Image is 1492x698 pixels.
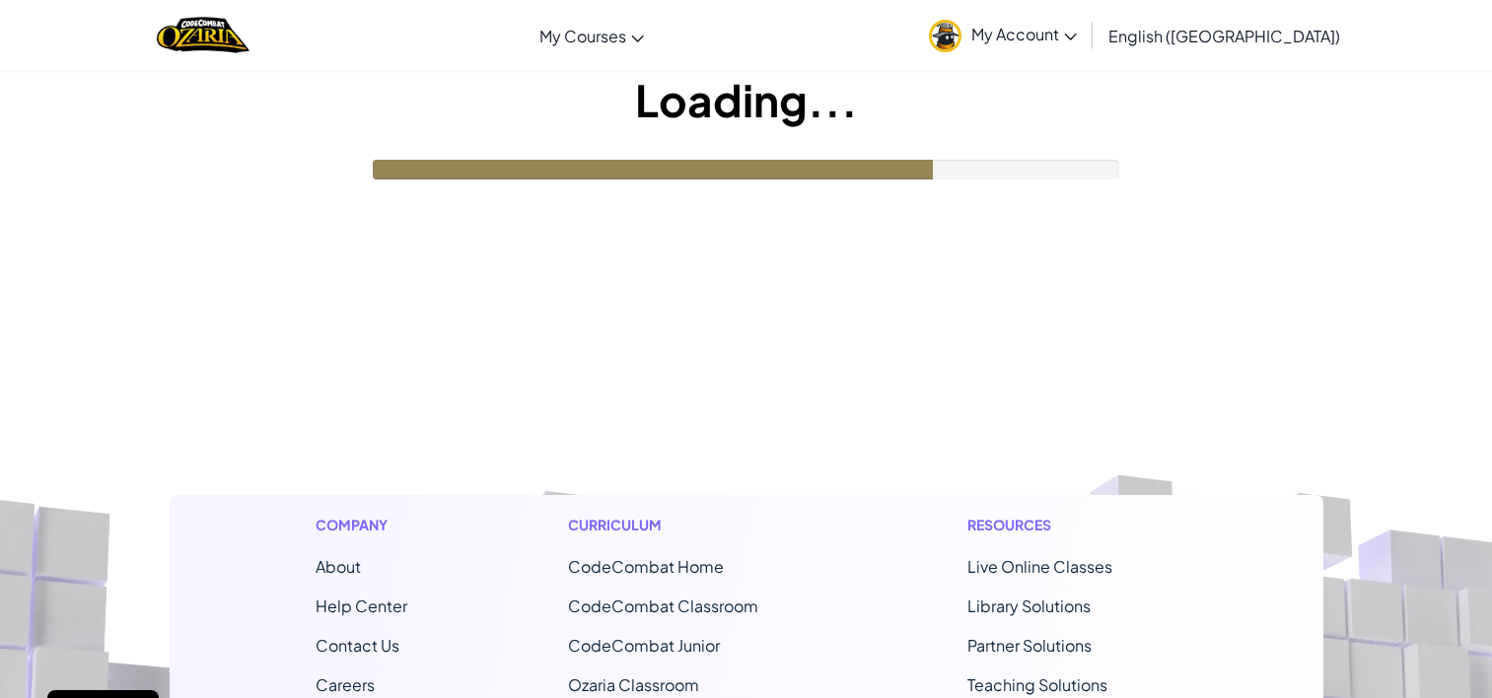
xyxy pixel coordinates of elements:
span: My Account [971,24,1077,44]
a: Teaching Solutions [967,674,1107,695]
a: Help Center [316,595,407,616]
a: My Account [919,4,1087,66]
a: Partner Solutions [967,635,1092,656]
a: Library Solutions [967,595,1091,616]
a: Ozaria by CodeCombat logo [157,15,249,55]
a: About [316,556,361,577]
a: CodeCombat Classroom [568,595,758,616]
a: Careers [316,674,375,695]
span: English ([GEOGRAPHIC_DATA]) [1108,26,1340,46]
span: My Courses [539,26,626,46]
a: Live Online Classes [967,556,1112,577]
span: Contact Us [316,635,399,656]
img: Home [157,15,249,55]
a: My Courses [530,9,654,62]
h1: Resources [967,515,1177,535]
h1: Company [316,515,407,535]
h1: Curriculum [568,515,807,535]
a: English ([GEOGRAPHIC_DATA]) [1099,9,1350,62]
a: CodeCombat Junior [568,635,720,656]
span: CodeCombat Home [568,556,724,577]
img: avatar [929,20,961,52]
a: Ozaria Classroom [568,674,699,695]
